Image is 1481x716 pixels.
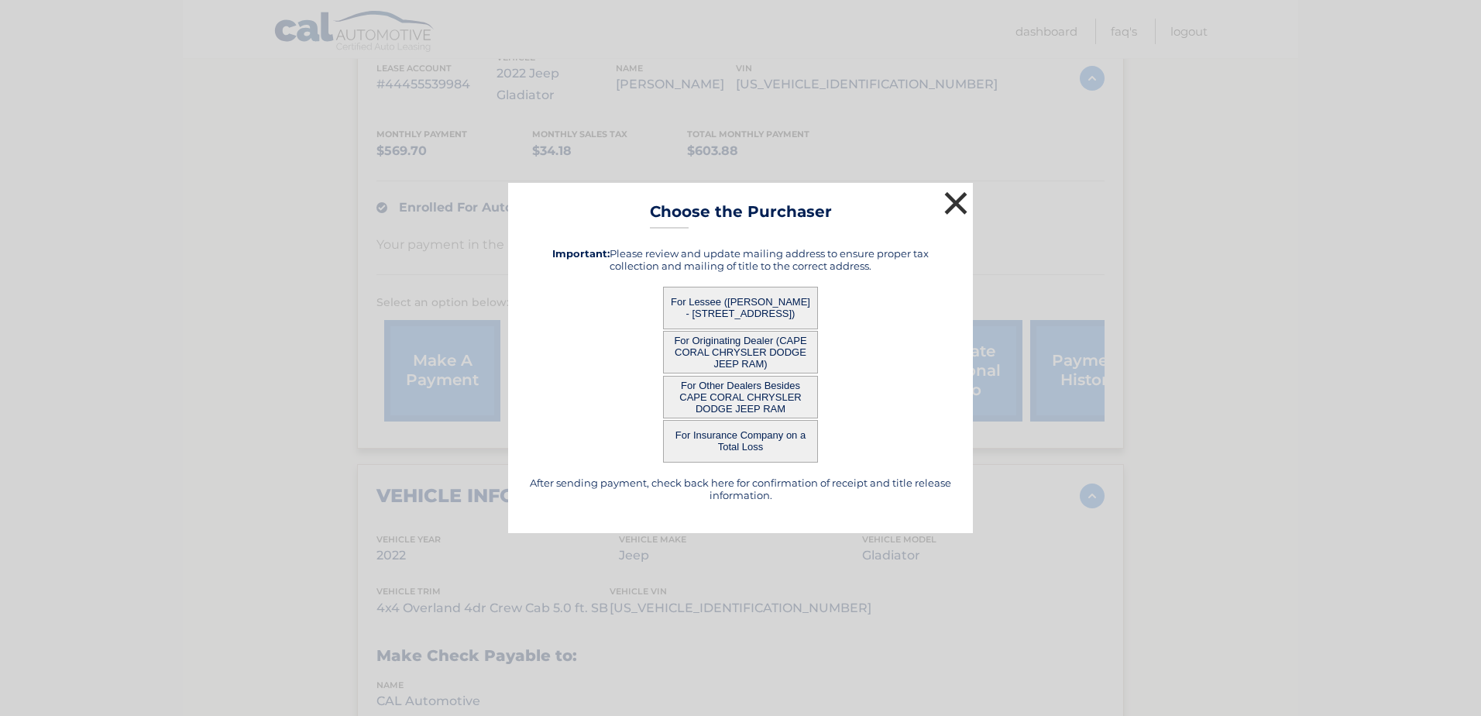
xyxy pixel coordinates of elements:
[527,247,954,272] h5: Please review and update mailing address to ensure proper tax collection and mailing of title to ...
[663,287,818,329] button: For Lessee ([PERSON_NAME] - [STREET_ADDRESS])
[663,376,818,418] button: For Other Dealers Besides CAPE CORAL CHRYSLER DODGE JEEP RAM
[650,202,832,229] h3: Choose the Purchaser
[527,477,954,501] h5: After sending payment, check back here for confirmation of receipt and title release information.
[552,247,610,260] strong: Important:
[663,331,818,373] button: For Originating Dealer (CAPE CORAL CHRYSLER DODGE JEEP RAM)
[663,420,818,463] button: For Insurance Company on a Total Loss
[940,188,971,219] button: ×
